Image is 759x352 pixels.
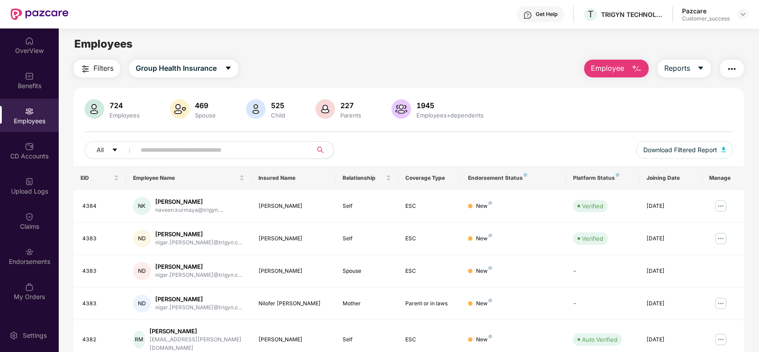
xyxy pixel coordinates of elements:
[582,335,618,344] div: Auto Verified
[682,15,730,22] div: Customer_success
[155,239,242,247] div: nigar.[PERSON_NAME]@trigyn.c...
[258,235,328,243] div: [PERSON_NAME]
[405,202,454,210] div: ESC
[258,202,328,210] div: [PERSON_NAME]
[82,299,119,308] div: 4383
[536,11,557,18] div: Get Help
[584,60,649,77] button: Employee
[343,267,391,275] div: Spouse
[524,173,527,177] img: svg+xml;base64,PHN2ZyB4bWxucz0iaHR0cDovL3d3dy53My5vcmcvMjAwMC9zdmciIHdpZHRoPSI4IiBoZWlnaHQ9IjgiIH...
[193,101,218,110] div: 469
[251,166,335,190] th: Insured Name
[85,141,139,159] button: Allcaret-down
[133,295,151,312] div: ND
[343,235,391,243] div: Self
[476,235,492,243] div: New
[246,99,266,119] img: svg+xml;base64,PHN2ZyB4bWxucz0iaHR0cDovL3d3dy53My5vcmcvMjAwMC9zdmciIHhtbG5zOnhsaW5rPSJodHRwOi8vd3...
[405,235,454,243] div: ESC
[582,234,603,243] div: Verified
[343,336,391,344] div: Self
[639,166,702,190] th: Joining Date
[25,142,34,151] img: svg+xml;base64,PHN2ZyBpZD0iQ0RfQWNjb3VudHMiIGRhdGEtbmFtZT0iQ0QgQWNjb3VudHMiIHhtbG5zPSJodHRwOi8vd3...
[714,199,728,213] img: manageButton
[108,112,141,119] div: Employees
[258,267,328,275] div: [PERSON_NAME]
[339,112,363,119] div: Parents
[193,112,218,119] div: Spouse
[523,11,532,20] img: svg+xml;base64,PHN2ZyBpZD0iSGVscC0zMngzMiIgeG1sbnM9Imh0dHA6Ly93d3cudzMub3JnLzIwMDAvc3ZnIiB3aWR0aD...
[133,331,145,348] div: RM
[80,64,91,74] img: svg+xml;base64,PHN2ZyB4bWxucz0iaHR0cDovL3d3dy53My5vcmcvMjAwMC9zdmciIHdpZHRoPSIyNCIgaGVpZ2h0PSIyNC...
[415,101,485,110] div: 1945
[225,65,232,73] span: caret-down
[155,271,242,279] div: nigar.[PERSON_NAME]@trigyn.c...
[93,63,113,74] span: Filters
[155,230,242,239] div: [PERSON_NAME]
[702,166,744,190] th: Manage
[588,9,593,20] span: T
[25,72,34,81] img: svg+xml;base64,PHN2ZyBpZD0iQmVuZWZpdHMiIHhtbG5zPSJodHRwOi8vd3d3LnczLm9yZy8yMDAwL3N2ZyIgd2lkdGg9Ij...
[155,198,223,206] div: [PERSON_NAME]
[343,174,384,182] span: Relationship
[398,166,461,190] th: Coverage Type
[405,299,454,308] div: Parent or in laws
[108,101,141,110] div: 724
[664,63,690,74] span: Reports
[722,147,726,152] img: svg+xml;base64,PHN2ZyB4bWxucz0iaHR0cDovL3d3dy53My5vcmcvMjAwMC9zdmciIHhtbG5zOnhsaW5rPSJodHRwOi8vd3...
[149,327,244,336] div: [PERSON_NAME]
[566,287,639,320] td: -
[697,65,704,73] span: caret-down
[11,8,69,20] img: New Pazcare Logo
[468,174,559,182] div: Endorsement Status
[25,247,34,256] img: svg+xml;base64,PHN2ZyBpZD0iRW5kb3JzZW1lbnRzIiB4bWxucz0iaHR0cDovL3d3dy53My5vcmcvMjAwMC9zdmciIHdpZH...
[415,112,485,119] div: Employees+dependents
[636,141,733,159] button: Download Filtered Report
[392,99,411,119] img: svg+xml;base64,PHN2ZyB4bWxucz0iaHR0cDovL3d3dy53My5vcmcvMjAwMC9zdmciIHhtbG5zOnhsaW5rPSJodHRwOi8vd3...
[258,336,328,344] div: [PERSON_NAME]
[73,166,126,190] th: EID
[73,60,120,77] button: Filters
[646,267,695,275] div: [DATE]
[133,230,151,247] div: ND
[714,332,728,347] img: manageButton
[601,10,663,19] div: TRIGYN TECHNOLOGIES LIMITED
[489,266,492,270] img: svg+xml;base64,PHN2ZyB4bWxucz0iaHR0cDovL3d3dy53My5vcmcvMjAwMC9zdmciIHdpZHRoPSI4IiBoZWlnaHQ9IjgiIH...
[343,299,391,308] div: Mother
[573,174,632,182] div: Platform Status
[25,36,34,45] img: svg+xml;base64,PHN2ZyBpZD0iSG9tZSIgeG1sbnM9Imh0dHA6Ly93d3cudzMub3JnLzIwMDAvc3ZnIiB3aWR0aD0iMjAiIG...
[489,335,492,338] img: svg+xml;base64,PHN2ZyB4bWxucz0iaHR0cDovL3d3dy53My5vcmcvMjAwMC9zdmciIHdpZHRoPSI4IiBoZWlnaHQ9IjgiIH...
[9,331,18,340] img: svg+xml;base64,PHN2ZyBpZD0iU2V0dGluZy0yMHgyMCIgeG1sbnM9Imh0dHA6Ly93d3cudzMub3JnLzIwMDAvc3ZnIiB3aW...
[25,283,34,291] img: svg+xml;base64,PHN2ZyBpZD0iTXlfT3JkZXJzIiBkYXRhLW5hbWU9Ik15IE9yZGVycyIgeG1sbnM9Imh0dHA6Ly93d3cudz...
[489,234,492,237] img: svg+xml;base64,PHN2ZyB4bWxucz0iaHR0cDovL3d3dy53My5vcmcvMjAwMC9zdmciIHdpZHRoPSI4IiBoZWlnaHQ9IjgiIH...
[312,141,334,159] button: search
[646,336,695,344] div: [DATE]
[489,299,492,302] img: svg+xml;base64,PHN2ZyB4bWxucz0iaHR0cDovL3d3dy53My5vcmcvMjAwMC9zdmciIHdpZHRoPSI4IiBoZWlnaHQ9IjgiIH...
[727,64,737,74] img: svg+xml;base64,PHN2ZyB4bWxucz0iaHR0cDovL3d3dy53My5vcmcvMjAwMC9zdmciIHdpZHRoPSIyNCIgaGVpZ2h0PSIyNC...
[269,101,287,110] div: 525
[133,197,151,215] div: NK
[82,202,119,210] div: 4384
[339,101,363,110] div: 227
[25,107,34,116] img: svg+xml;base64,PHN2ZyBpZD0iRW1wbG95ZWVzIiB4bWxucz0iaHR0cDovL3d3dy53My5vcmcvMjAwMC9zdmciIHdpZHRoPS...
[315,99,335,119] img: svg+xml;base64,PHN2ZyB4bWxucz0iaHR0cDovL3d3dy53My5vcmcvMjAwMC9zdmciIHhtbG5zOnhsaW5rPSJodHRwOi8vd3...
[155,303,242,312] div: nigar.[PERSON_NAME]@trigyn.c...
[591,63,624,74] span: Employee
[739,11,747,18] img: svg+xml;base64,PHN2ZyBpZD0iRHJvcGRvd24tMzJ4MzIiIHhtbG5zPSJodHRwOi8vd3d3LnczLm9yZy8yMDAwL3N2ZyIgd2...
[82,235,119,243] div: 4383
[631,64,642,74] img: svg+xml;base64,PHN2ZyB4bWxucz0iaHR0cDovL3d3dy53My5vcmcvMjAwMC9zdmciIHhtbG5zOnhsaW5rPSJodHRwOi8vd3...
[155,206,223,214] div: naveen.kurmaya@trigyn....
[155,263,242,271] div: [PERSON_NAME]
[714,231,728,246] img: manageButton
[136,63,217,74] span: Group Health Insurance
[81,174,112,182] span: EID
[682,7,730,15] div: Pazcare
[85,99,104,119] img: svg+xml;base64,PHN2ZyB4bWxucz0iaHR0cDovL3d3dy53My5vcmcvMjAwMC9zdmciIHhtbG5zOnhsaW5rPSJodHRwOi8vd3...
[582,202,603,210] div: Verified
[566,255,639,287] td: -
[155,295,242,303] div: [PERSON_NAME]
[126,166,252,190] th: Employee Name
[616,173,619,177] img: svg+xml;base64,PHN2ZyB4bWxucz0iaHR0cDovL3d3dy53My5vcmcvMjAwMC9zdmciIHdpZHRoPSI4IiBoZWlnaHQ9IjgiIH...
[82,336,119,344] div: 4382
[269,112,287,119] div: Child
[405,267,454,275] div: ESC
